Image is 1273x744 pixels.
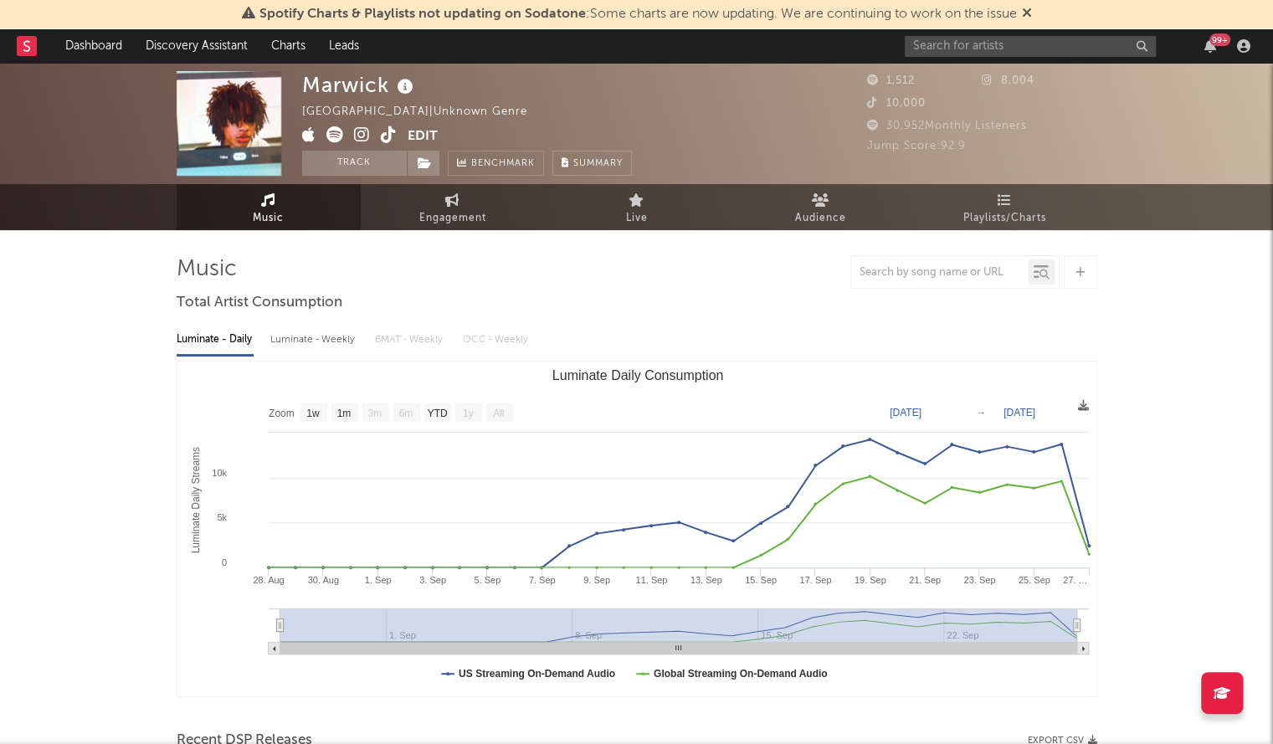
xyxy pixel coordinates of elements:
a: Engagement [361,184,545,230]
span: Playlists/Charts [963,208,1046,228]
text: 23. Sep [963,575,995,585]
text: 0 [221,557,226,567]
text: 28. Aug [253,575,284,585]
text: 19. Sep [854,575,885,585]
a: Playlists/Charts [913,184,1097,230]
span: Spotify Charts & Playlists not updating on Sodatone [259,8,586,21]
text: 5. Sep [474,575,500,585]
text: 1. Sep [364,575,391,585]
input: Search by song name or URL [851,266,1028,280]
span: Music [253,208,284,228]
span: Jump Score: 92.9 [867,141,966,151]
text: Luminate Daily Consumption [552,368,723,382]
span: 30,952 Monthly Listeners [867,121,1027,131]
span: Audience [795,208,846,228]
text: US Streaming On-Demand Audio [459,668,615,680]
a: Music [177,184,361,230]
text: Luminate Daily Streams [189,447,201,553]
a: Charts [259,29,317,63]
input: Search for artists [905,36,1156,57]
span: Benchmark [471,154,535,174]
span: Total Artist Consumption [177,293,342,313]
text: Zoom [269,408,295,419]
text: 3. Sep [419,575,446,585]
button: Summary [552,151,632,176]
text: 27. … [1062,575,1086,585]
span: Engagement [419,208,486,228]
text: 21. Sep [909,575,941,585]
text: Global Streaming On-Demand Audio [653,668,827,680]
text: YTD [427,408,447,419]
text: [DATE] [890,407,921,418]
a: Audience [729,184,913,230]
svg: Luminate Daily Consumption [177,362,1097,696]
text: 1w [306,408,320,419]
span: 10,000 [867,98,926,109]
span: Dismiss [1022,8,1032,21]
text: 3m [367,408,382,419]
div: Luminate - Daily [177,326,254,354]
text: 13. Sep [690,575,721,585]
text: 25. Sep [1018,575,1050,585]
text: All [493,408,504,419]
a: Leads [317,29,371,63]
div: Marwick [302,71,418,99]
text: → [976,407,986,418]
span: Summary [573,159,623,168]
button: Track [302,151,407,176]
span: 8,004 [982,75,1034,86]
span: 1,512 [867,75,915,86]
a: Live [545,184,729,230]
text: 17. Sep [799,575,831,585]
text: 7. Sep [528,575,555,585]
text: 9. Sep [583,575,610,585]
text: 6m [398,408,413,419]
button: 99+ [1204,39,1216,53]
a: Benchmark [448,151,544,176]
span: : Some charts are now updating. We are continuing to work on the issue [259,8,1017,21]
text: 15. Sep [745,575,777,585]
text: 30. Aug [307,575,338,585]
span: Live [626,208,648,228]
div: [GEOGRAPHIC_DATA] | Unknown Genre [302,102,547,122]
text: 1m [336,408,351,419]
text: 11. Sep [635,575,667,585]
a: Discovery Assistant [134,29,259,63]
button: Edit [408,126,438,147]
text: 1y [462,408,473,419]
text: [DATE] [1004,407,1035,418]
a: Dashboard [54,29,134,63]
div: 99 + [1209,33,1230,46]
text: 10k [212,468,227,478]
text: 5k [217,512,227,522]
div: Luminate - Weekly [270,326,358,354]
